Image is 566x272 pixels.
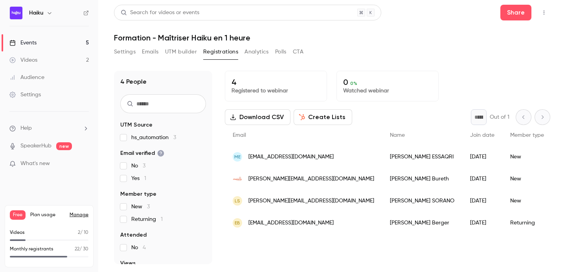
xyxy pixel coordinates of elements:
[510,132,544,138] span: Member type
[382,190,462,212] div: [PERSON_NAME] SORANO
[233,132,246,138] span: Email
[120,259,136,267] span: Views
[20,160,50,168] span: What's new
[147,204,150,210] span: 3
[10,229,25,236] p: Videos
[9,91,41,99] div: Settings
[502,168,552,190] div: New
[142,46,158,58] button: Emails
[131,244,146,252] span: No
[131,134,176,142] span: hs_automation
[143,163,145,169] span: 3
[9,74,44,81] div: Audience
[294,109,352,125] button: Create Lists
[233,174,242,184] img: majoris.law
[343,87,432,95] p: Watched webinar
[232,87,320,95] p: Registered to webinar
[382,212,462,234] div: [PERSON_NAME] Berger
[502,146,552,168] div: New
[248,197,374,205] span: [PERSON_NAME][EMAIL_ADDRESS][DOMAIN_NAME]
[232,77,320,87] p: 4
[390,132,405,138] span: Name
[131,162,145,170] span: No
[120,121,153,129] span: UTM Source
[144,176,146,181] span: 1
[120,231,147,239] span: Attended
[248,153,334,161] span: [EMAIL_ADDRESS][DOMAIN_NAME]
[275,46,287,58] button: Polls
[78,230,80,235] span: 2
[120,77,147,86] h1: 4 People
[114,46,136,58] button: Settings
[161,217,163,222] span: 1
[500,5,531,20] button: Share
[75,247,79,252] span: 22
[173,135,176,140] span: 3
[30,212,65,218] span: Plan usage
[70,212,88,218] a: Manage
[9,56,37,64] div: Videos
[10,7,22,19] img: Haiku
[121,9,199,17] div: Search for videos or events
[131,175,146,182] span: Yes
[131,203,150,211] span: New
[20,142,51,150] a: SpeakerHub
[244,46,269,58] button: Analytics
[350,81,357,86] span: 0 %
[78,229,88,236] p: / 10
[248,175,374,183] span: [PERSON_NAME][EMAIL_ADDRESS][DOMAIN_NAME]
[462,212,502,234] div: [DATE]
[462,146,502,168] div: [DATE]
[9,124,89,132] li: help-dropdown-opener
[29,9,43,17] h6: Haiku
[9,39,37,47] div: Events
[234,153,241,160] span: ME
[79,160,89,167] iframe: Noticeable Trigger
[165,46,197,58] button: UTM builder
[10,210,26,220] span: Free
[120,149,164,157] span: Email verified
[203,46,238,58] button: Registrations
[293,46,303,58] button: CTA
[143,245,146,250] span: 4
[10,246,53,253] p: Monthly registrants
[114,33,550,42] h1: Formation - Maîtriser Haiku en 1 heure
[382,146,462,168] div: [PERSON_NAME] ESSAQRI
[131,215,163,223] span: Returning
[490,113,509,121] p: Out of 1
[462,168,502,190] div: [DATE]
[120,190,156,198] span: Member type
[462,190,502,212] div: [DATE]
[343,77,432,87] p: 0
[235,219,240,226] span: EB
[235,197,240,204] span: LS
[502,190,552,212] div: New
[75,246,88,253] p: / 30
[56,142,72,150] span: new
[225,109,290,125] button: Download CSV
[502,212,552,234] div: Returning
[20,124,32,132] span: Help
[248,219,334,227] span: [EMAIL_ADDRESS][DOMAIN_NAME]
[382,168,462,190] div: [PERSON_NAME] Bureth
[470,132,494,138] span: Join date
